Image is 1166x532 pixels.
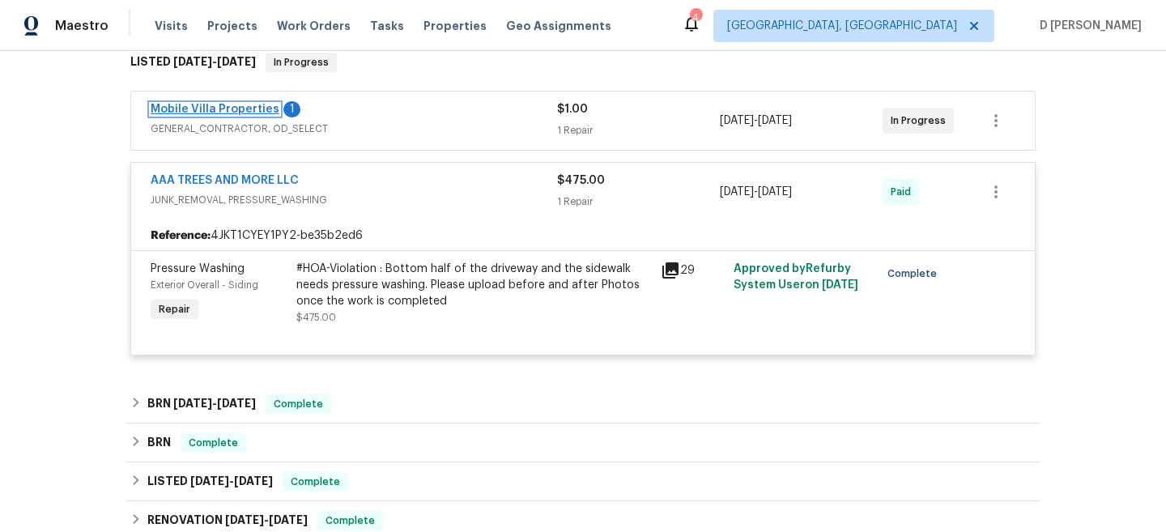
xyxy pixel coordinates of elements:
span: - [173,56,256,67]
div: BRN [DATE]-[DATE]Complete [126,385,1040,423]
span: Complete [319,513,381,529]
span: $1.00 [557,104,588,115]
span: [DATE] [822,279,858,291]
span: [DATE] [720,186,754,198]
span: - [720,184,792,200]
span: Pressure Washing [151,263,245,275]
span: [DATE] [173,398,212,409]
span: [DATE] [217,398,256,409]
span: [DATE] [217,56,256,67]
div: 1 Repair [557,194,720,210]
div: LISTED [DATE]-[DATE]Complete [126,462,1040,501]
span: - [173,398,256,409]
span: [DATE] [269,514,308,526]
span: Repair [152,301,197,317]
h6: BRN [147,394,256,414]
span: Complete [182,435,245,451]
span: [GEOGRAPHIC_DATA], [GEOGRAPHIC_DATA] [727,18,957,34]
h6: LISTED [147,472,273,492]
span: GENERAL_CONTRACTOR, OD_SELECT [151,121,557,137]
b: Reference: [151,228,211,244]
div: 1 Repair [557,122,720,138]
span: Maestro [55,18,109,34]
span: Complete [887,266,943,282]
span: In Progress [267,54,335,70]
div: 4 [690,10,701,26]
span: In Progress [891,113,952,129]
span: $475.00 [296,313,336,322]
span: Tasks [370,20,404,32]
span: Work Orders [277,18,351,34]
span: - [190,475,273,487]
span: Paid [891,184,917,200]
span: [DATE] [225,514,264,526]
h6: RENOVATION [147,511,308,530]
span: [DATE] [720,115,754,126]
span: JUNK_REMOVAL, PRESSURE_WASHING [151,192,557,208]
span: - [720,113,792,129]
span: Approved by Refurby System User on [734,263,858,291]
span: D [PERSON_NAME] [1033,18,1142,34]
a: AAA TREES AND MORE LLC [151,175,299,186]
span: - [225,514,308,526]
span: Properties [423,18,487,34]
h6: BRN [147,433,171,453]
div: 29 [661,261,724,280]
span: Complete [267,396,330,412]
div: LISTED [DATE]-[DATE]In Progress [126,36,1040,88]
div: #HOA-Violation : Bottom half of the driveway and the sidewalk needs pressure washing. Please uplo... [296,261,651,309]
span: [DATE] [234,475,273,487]
a: Mobile Villa Properties [151,104,279,115]
span: Complete [284,474,347,490]
h6: LISTED [130,53,256,72]
span: [DATE] [190,475,229,487]
div: BRN Complete [126,423,1040,462]
span: Exterior Overall - Siding [151,280,258,290]
span: [DATE] [173,56,212,67]
span: Visits [155,18,188,34]
div: 1 [283,101,300,117]
span: [DATE] [758,186,792,198]
span: Projects [207,18,257,34]
span: [DATE] [758,115,792,126]
span: $475.00 [557,175,605,186]
div: 4JKT1CYEY1PY2-be35b2ed6 [131,221,1035,250]
span: Geo Assignments [506,18,611,34]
